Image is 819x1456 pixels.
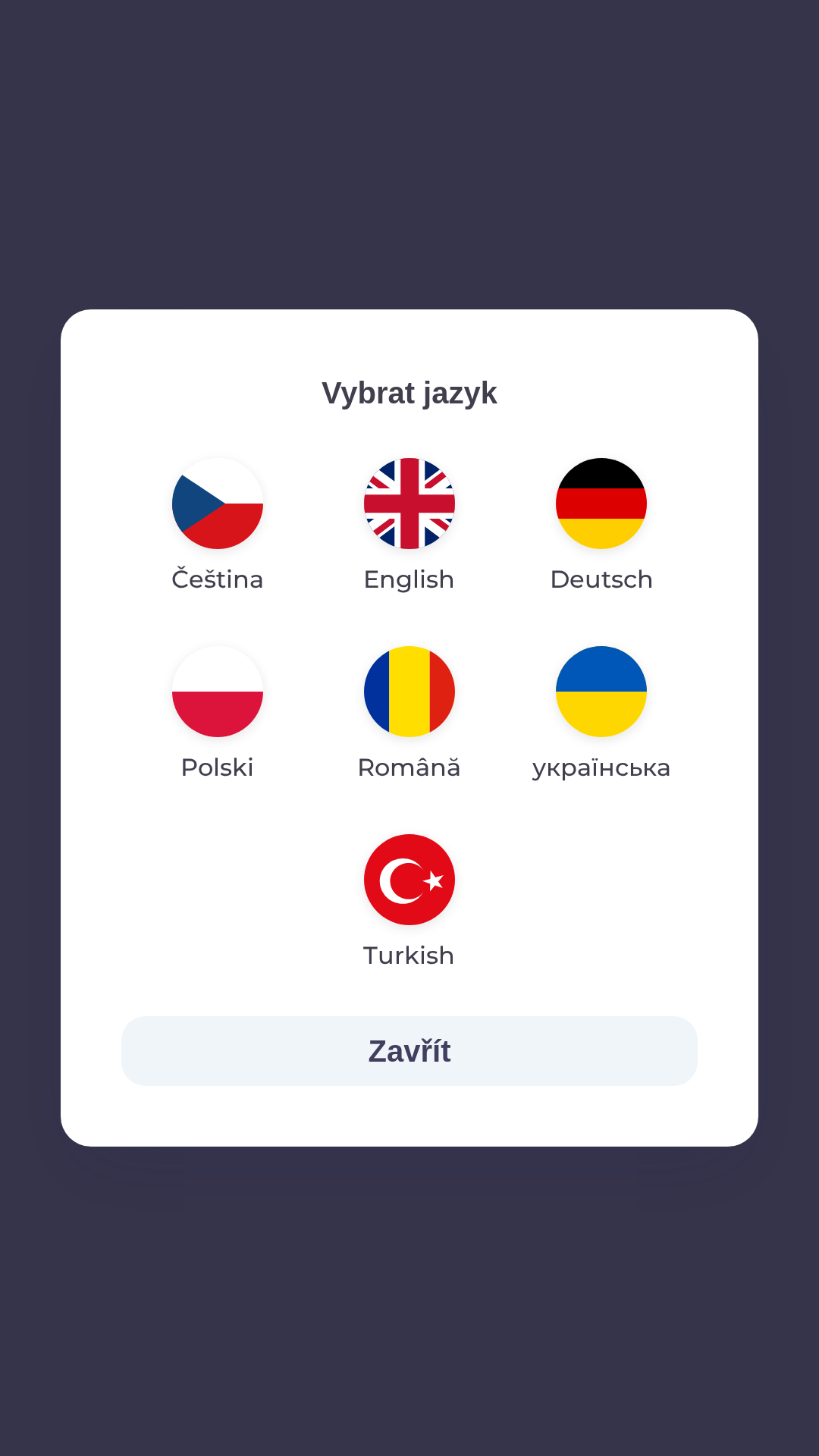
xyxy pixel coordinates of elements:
[121,370,698,416] p: Vybrat jazyk
[321,634,497,798] button: Română
[532,749,671,786] p: українська
[364,646,455,737] img: ro flag
[172,646,263,737] img: pl flag
[550,561,654,598] p: Deutsch
[135,446,300,610] button: Čeština
[363,561,455,598] p: English
[363,937,455,974] p: Turkish
[357,749,461,786] p: Română
[327,446,491,610] button: English
[172,458,263,549] img: cs flag
[556,458,647,549] img: de flag
[556,646,647,737] img: uk flag
[506,634,698,798] button: українська
[121,1016,698,1086] button: Zavřít
[364,834,455,925] img: tr flag
[136,634,300,798] button: Polski
[364,458,455,549] img: en flag
[180,749,254,786] p: Polski
[171,561,264,598] p: Čeština
[513,446,690,610] button: Deutsch
[327,822,491,986] button: Turkish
